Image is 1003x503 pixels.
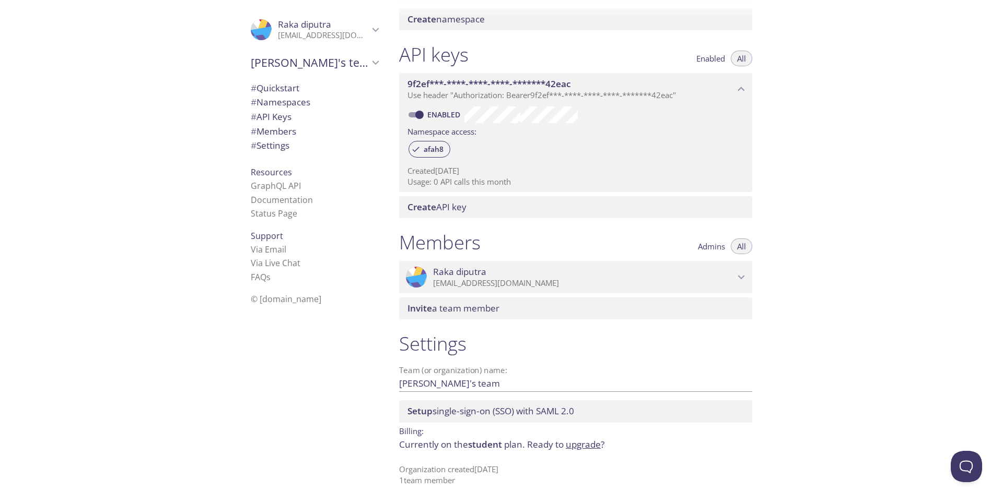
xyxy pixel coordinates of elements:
[251,244,286,255] a: Via Email
[407,165,744,176] p: Created [DATE]
[242,81,387,95] div: Quickstart
[399,8,752,30] div: Create namespace
[242,13,387,47] div: Raka diputra
[407,405,433,417] span: Setup
[407,302,499,314] span: a team member
[407,13,485,25] span: namespace
[251,271,271,283] a: FAQ
[251,82,299,94] span: Quickstart
[266,271,271,283] span: s
[242,110,387,124] div: API Keys
[251,293,321,305] span: © [DOMAIN_NAME]
[731,51,752,66] button: All
[399,43,469,66] h1: API keys
[566,438,601,450] a: upgrade
[251,96,310,108] span: Namespaces
[399,423,752,438] p: Billing:
[407,201,466,213] span: API key
[278,18,331,30] span: Raka diputra
[433,278,734,289] p: [EMAIL_ADDRESS][DOMAIN_NAME]
[407,405,574,417] span: single-sign-on (SSO) with SAML 2.0
[251,82,256,94] span: #
[242,95,387,110] div: Namespaces
[426,110,464,119] a: Enabled
[399,400,752,422] div: Setup SSO
[527,438,604,450] span: Ready to ?
[399,464,752,486] p: Organization created [DATE] 1 team member
[399,261,752,293] div: Raka diputra
[407,176,744,187] p: Usage: 0 API calls this month
[399,297,752,319] div: Invite a team member
[251,55,369,70] span: [PERSON_NAME]'s team
[242,138,387,153] div: Team Settings
[399,366,508,374] label: Team (or organization) name:
[251,139,256,151] span: #
[399,438,752,451] p: Currently on the plan.
[407,123,476,138] label: Namespace access:
[251,139,289,151] span: Settings
[251,194,313,206] a: Documentation
[251,111,291,123] span: API Keys
[407,13,436,25] span: Create
[692,238,731,254] button: Admins
[409,141,450,158] div: afah8
[251,257,300,269] a: Via Live Chat
[399,231,481,254] h1: Members
[251,208,297,219] a: Status Page
[251,111,256,123] span: #
[417,145,450,154] span: afah8
[690,51,731,66] button: Enabled
[242,49,387,76] div: Raka's team
[399,196,752,218] div: Create API Key
[251,230,283,242] span: Support
[731,238,752,254] button: All
[251,96,256,108] span: #
[251,166,292,178] span: Resources
[951,451,982,482] iframe: Help Scout Beacon - Open
[399,332,752,355] h1: Settings
[251,180,301,191] a: GraphQL API
[278,30,369,41] p: [EMAIL_ADDRESS][DOMAIN_NAME]
[433,266,486,278] span: Raka diputra
[407,302,432,314] span: Invite
[407,201,436,213] span: Create
[251,125,256,137] span: #
[468,438,502,450] span: student
[242,124,387,139] div: Members
[251,125,296,137] span: Members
